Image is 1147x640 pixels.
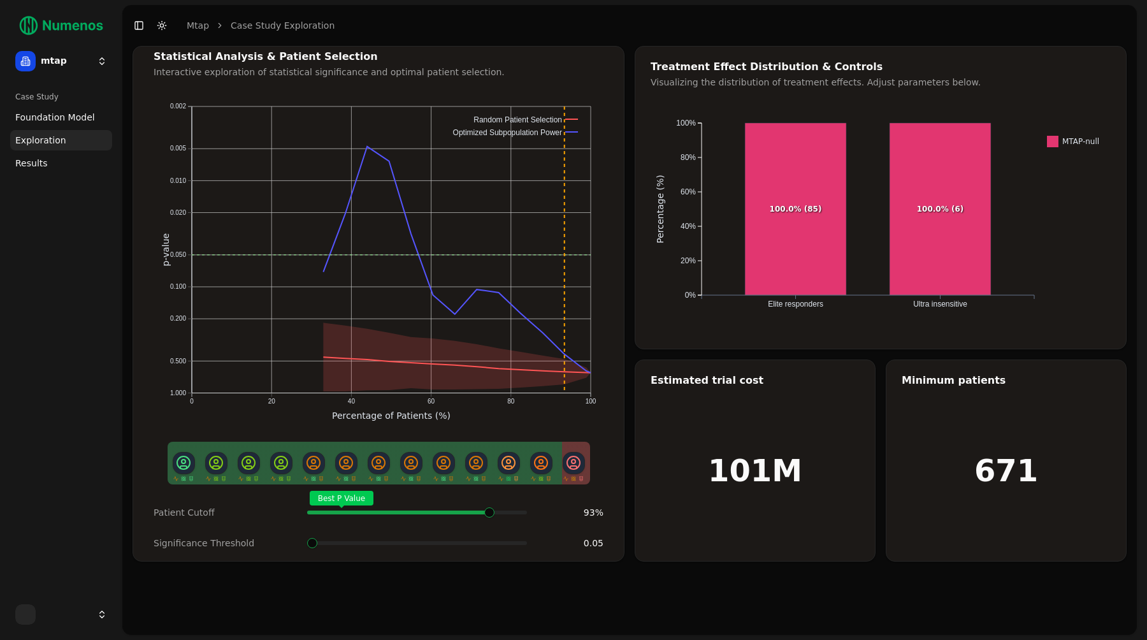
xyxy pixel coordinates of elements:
[10,107,112,127] a: Foundation Model
[161,233,171,266] text: p-value
[10,10,112,41] img: Numenos
[15,134,66,147] span: Exploration
[681,187,696,196] text: 60%
[15,111,95,124] span: Foundation Model
[154,506,297,519] div: Patient Cutoff
[154,537,297,549] div: Significance Threshold
[170,358,186,365] text: 0.500
[187,19,335,32] nav: breadcrumb
[681,153,696,162] text: 80%
[170,251,186,258] text: 0.050
[681,222,696,231] text: 40%
[651,62,1111,72] div: Treatment Effect Distribution & Controls
[913,300,967,309] text: Ultra insensitive
[676,119,696,127] text: 100%
[10,46,112,76] button: mtap
[768,300,823,309] text: Elite responders
[685,291,696,300] text: 0%
[537,506,603,519] div: 93 %
[310,491,373,505] span: Best P Value
[10,87,112,107] div: Case Study
[651,76,1111,89] div: Visualizing the distribution of treatment effects. Adjust parameters below.
[708,455,802,486] h1: 101M
[348,398,356,405] text: 40
[231,19,335,32] a: Case Study Exploration
[681,256,696,265] text: 20%
[41,55,92,67] span: mtap
[170,389,186,396] text: 1.000
[170,103,186,110] text: 0.002
[770,205,822,214] text: 100.0% (85)
[170,145,186,152] text: 0.005
[473,115,562,124] text: Random Patient Selection
[170,283,186,290] text: 0.100
[332,411,451,421] text: Percentage of Patients (%)
[10,153,112,173] a: Results
[1062,137,1099,146] text: MTAP-null
[170,209,186,216] text: 0.020
[15,157,48,170] span: Results
[428,398,435,405] text: 60
[537,537,603,549] div: 0.05
[170,315,186,322] text: 0.200
[170,177,186,184] text: 0.010
[507,398,515,405] text: 80
[187,19,209,32] a: mtap
[190,398,194,405] text: 0
[154,52,603,62] div: Statistical Analysis & Patient Selection
[586,398,596,405] text: 100
[268,398,276,405] text: 20
[453,128,562,137] text: Optimized Subpopulation Power
[154,66,603,78] div: Interactive exploration of statistical significance and optimal patient selection.
[10,130,112,150] a: Exploration
[974,455,1038,486] h1: 671
[655,175,665,243] text: Percentage (%)
[917,205,963,214] text: 100.0% (6)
